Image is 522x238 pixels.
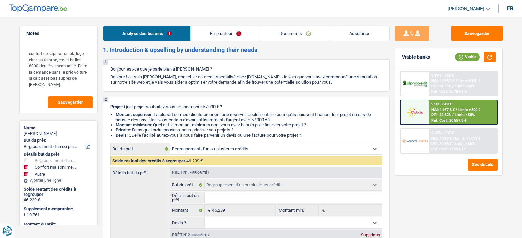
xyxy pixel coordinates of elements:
[24,212,26,217] span: €
[431,102,452,107] div: 9.9% | 849 €
[24,222,92,227] label: Montant du prêt:
[456,79,457,83] span: /
[402,80,428,88] img: AlphaCredit
[116,133,382,138] li: : Quelle facilité auriez-vous à nous faire parvenir un devis ou une facture pour votre projet ?
[458,79,480,83] span: Limit: >750 €
[319,205,326,216] span: €
[431,79,455,83] span: NAI: 1 635,3 €
[455,141,475,146] span: Limit: <65%
[170,170,211,175] div: Prêt n°1
[116,112,152,117] strong: Montant supérieur
[116,122,382,127] li: : Quel est le montant minimum dont vous avez besoin pour financer votre projet ?
[431,89,466,94] div: Ref. Cost: 20 751,7 €
[431,147,466,151] div: Ref. Cost: 19 591,1 €
[170,233,211,237] div: Prêt n°2
[116,122,151,127] strong: Montant minimum
[455,113,475,117] span: Limit: <50%
[190,233,210,237] span: - Priorité 2
[359,233,382,237] div: Supprimer
[170,192,205,203] label: Détails but du prêt
[24,131,93,136] div: [PERSON_NAME]
[190,171,210,174] span: - Priorité 1
[452,113,454,117] span: /
[431,131,454,135] div: 9.45% | 837 €
[48,96,93,108] button: Sauvegarder
[111,143,170,154] label: But du prêt
[191,26,260,41] a: Emprunteur
[448,6,484,12] span: [PERSON_NAME]
[116,133,127,138] span: Devis
[431,108,455,112] span: NAI: 1 467,8 €
[24,206,92,212] label: Supplément à emprunter:
[24,197,93,203] div: 46.239 €
[455,136,480,141] span: Limit: >1.033 €
[24,187,93,197] div: Solde restant des crédits à regrouper
[116,127,130,133] strong: Priorité
[24,125,93,131] div: Name:
[9,4,67,13] img: TopCompare Logo
[451,26,503,41] button: Sauvegarder
[456,108,457,112] span: /
[455,84,475,88] span: Limit: <60%
[431,73,454,78] div: 9.99% | 852 €
[402,54,430,60] div: Viable banks
[170,217,205,228] label: Devis ?
[277,205,319,216] label: Montant min.
[468,159,498,171] button: See details
[452,141,454,146] span: /
[103,97,108,102] div: 2
[431,141,451,146] span: DTI: 30.26%
[431,136,452,141] span: NAI: 1 929 €
[452,84,454,88] span: /
[455,53,480,61] div: Viable
[431,84,451,88] span: DTI: 34.25%
[431,113,451,117] span: DTI: 42.82%
[170,205,205,216] label: Montant
[103,26,191,41] a: Analyse des besoins
[431,118,466,123] div: Ref. Cost: 20 557,8 €
[103,60,108,65] div: 1
[24,152,93,157] div: Détails but du prêt
[330,26,389,41] a: Assurance
[24,138,92,143] label: But du prêt:
[26,30,91,36] h5: Notes
[110,66,382,72] p: Bonjour, est-ce que je parle bien à [PERSON_NAME] ?
[507,5,513,12] div: fr
[112,158,185,163] span: Solde restant des crédits à regrouper
[110,104,122,109] span: Projet
[458,108,480,112] span: Limit: >800 €
[103,46,390,54] h2: 1. Introduction & upselling by understanding their needs
[402,106,428,118] img: Cofidis
[402,135,428,147] img: Record Credits
[205,205,212,216] span: €
[110,104,382,109] p: : Quel projet souhaitez-vous financer pour 57 000 € ?
[116,112,382,122] li: : La plupart de mes clients prennent une réserve supplémentaire pour qu'ils puissent financer leu...
[442,3,490,14] a: [PERSON_NAME]
[453,136,454,141] span: /
[24,178,93,183] div: Ajouter une ligne
[110,74,382,85] p: Bonjour ! Je suis [PERSON_NAME], conseiller en crédit spécialisé chez [DOMAIN_NAME]. Je vois que ...
[58,100,83,104] span: Sauvegarder
[111,167,170,175] label: Détails but du prêt
[116,127,382,133] li: : Dans quel ordre pouvons-nous prioriser vos projets ?
[186,158,203,163] span: 46.239 €
[260,26,330,41] a: Documents
[170,179,205,190] label: But du prêt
